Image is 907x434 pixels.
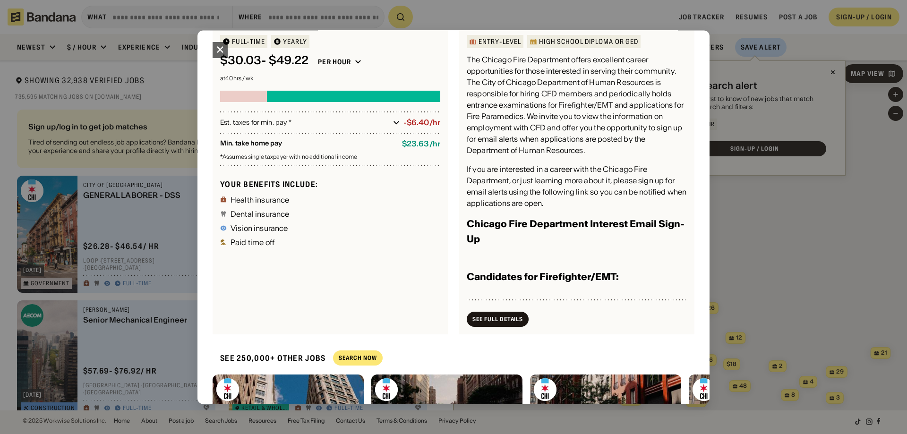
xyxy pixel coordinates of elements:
[216,378,239,401] img: City of Chicago logo
[220,54,308,68] div: $ 30.03 - $49.22
[220,140,394,149] div: Min. take home pay
[220,118,389,128] div: Est. taxes for min. pay *
[283,39,307,45] div: YEARLY
[467,54,687,156] div: The Chicago Fire Department offers excellent career opportunities for those interested in serving...
[231,196,290,204] div: Health insurance
[467,218,685,245] a: Chicago Fire Department Interest Email Sign-Up
[534,378,556,401] img: City of Chicago logo
[231,224,288,232] div: Vision insurance
[231,238,274,246] div: Paid time off
[472,316,523,322] div: See Full Details
[403,119,440,128] div: -$6.40/hr
[539,39,638,45] div: High School Diploma or GED
[467,164,687,209] div: If you are interested in a career with the Chicago Fire Department, or just learning more about i...
[213,346,325,371] div: See 250,000+ other jobs
[479,39,521,45] div: Entry-Level
[467,270,619,285] h3: Candidates for Firefighter/EMT:
[220,76,440,82] div: at 40 hrs / wk
[232,39,265,45] div: Full-time
[220,154,440,160] div: Assumes single taxpayer with no additional income
[375,378,398,401] img: City of Chicago logo
[402,140,440,149] div: $ 23.63 / hr
[220,179,440,189] div: Your benefits include:
[693,378,715,401] img: City of Chicago logo
[318,58,351,67] div: Per hour
[231,210,290,218] div: Dental insurance
[339,356,377,361] div: Search Now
